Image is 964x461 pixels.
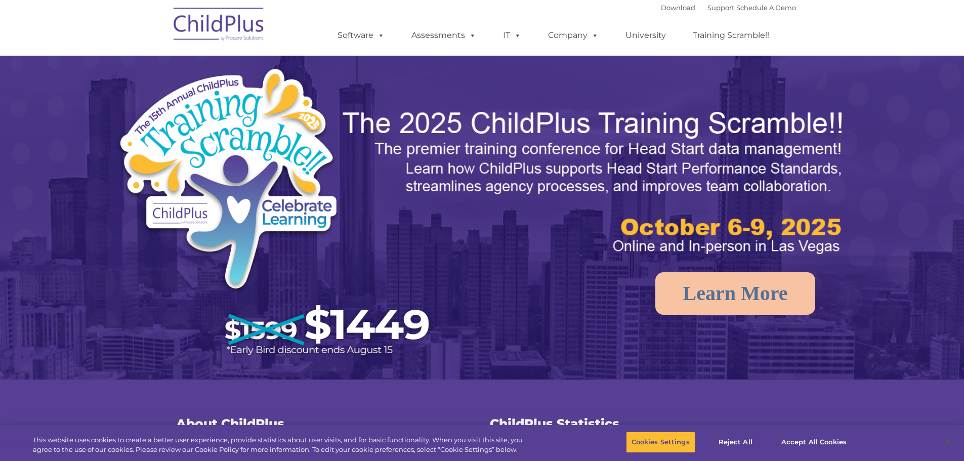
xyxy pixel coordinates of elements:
[626,432,695,453] button: Cookies Settings
[937,431,959,453] button: Close
[493,25,531,46] a: IT
[33,435,530,455] div: This website uses cookies to create a better user experience, provide statistics about user visit...
[490,416,619,431] span: ChildPlus Statistics
[538,25,609,46] a: Company
[661,4,796,12] font: |
[776,432,852,453] button: Accept All Cookies
[704,432,767,453] button: Reject All
[176,416,284,431] span: About ChildPlus
[661,4,695,12] a: Download
[655,272,816,315] a: Learn More
[615,25,676,46] a: University
[327,25,395,46] a: Software
[401,25,486,46] a: Assessments
[707,4,734,12] a: Support
[169,1,270,51] img: ChildPlus by Procare Solutions
[736,4,796,12] a: Schedule A Demo
[683,25,779,46] a: Training Scramble!!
